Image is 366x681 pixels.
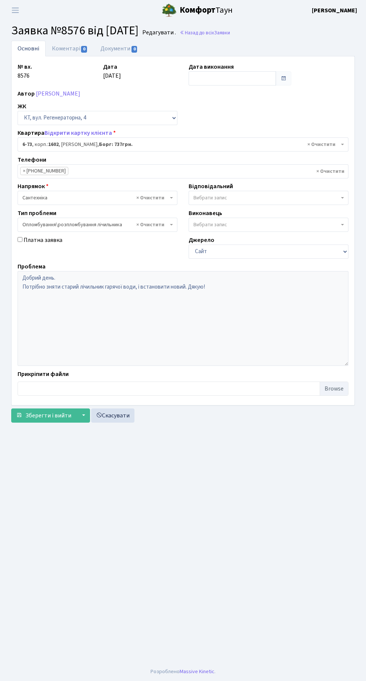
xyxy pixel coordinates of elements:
[189,182,233,191] label: Відповідальний
[180,4,215,16] b: Комфорт
[18,218,177,232] span: Опломбування\розпломбування лічильника
[18,262,46,271] label: Проблема
[189,62,234,71] label: Дата виконання
[12,62,97,85] div: 8576
[97,62,183,85] div: [DATE]
[141,29,176,36] small: Редагувати .
[193,194,227,202] span: Вибрати запис
[18,137,348,152] span: <b>6-73</b>, корп.: <b>1602</b>, Адалій-Лопатіна Ніна Сергіївна, <b>Борг: 737грн.</b>
[18,102,26,111] label: ЖК
[214,29,230,36] span: Заявки
[316,168,344,175] span: Видалити всі елементи
[136,221,164,228] span: Видалити всі елементи
[162,3,177,18] img: logo.png
[103,62,117,71] label: Дата
[312,6,357,15] a: [PERSON_NAME]
[44,129,112,137] a: Відкрити картку клієнта
[151,668,215,676] div: Розроблено .
[193,221,227,228] span: Вибрати запис
[36,90,80,98] a: [PERSON_NAME]
[23,167,25,175] span: ×
[99,141,133,148] b: Борг: 737грн.
[6,4,25,16] button: Переключити навігацію
[22,141,32,148] b: 6-73
[307,141,335,148] span: Видалити всі елементи
[81,46,87,53] span: 0
[18,370,69,379] label: Прикріпити файли
[189,236,214,245] label: Джерело
[22,221,168,228] span: Опломбування\розпломбування лічильника
[22,194,168,202] span: Сантехніка
[18,209,56,218] label: Тип проблеми
[48,141,59,148] b: 1602
[18,271,348,366] textarea: Добрий день. Потрібно зняти старий лічильник гарячої води, і встановити новий. Дякую!
[91,408,134,423] a: Скасувати
[18,182,49,191] label: Напрямок
[136,194,164,202] span: Видалити всі елементи
[94,41,144,56] a: Документи
[22,141,339,148] span: <b>6-73</b>, корп.: <b>1602</b>, Адалій-Лопатіна Ніна Сергіївна, <b>Борг: 737грн.</b>
[24,236,62,245] label: Платна заявка
[18,62,32,71] label: № вх.
[11,408,76,423] button: Зберегти і вийти
[46,41,94,56] a: Коментарі
[18,191,177,205] span: Сантехніка
[131,46,137,53] span: 0
[180,29,230,36] a: Назад до всіхЗаявки
[189,209,222,218] label: Виконавець
[11,41,46,56] a: Основні
[18,128,116,137] label: Квартира
[25,411,71,420] span: Зберегти і вийти
[18,155,46,164] label: Телефони
[180,668,214,675] a: Massive Kinetic
[20,167,68,175] li: (067) 442-86-74
[18,89,35,98] label: Автор
[180,4,233,17] span: Таун
[11,22,139,39] span: Заявка №8576 від [DATE]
